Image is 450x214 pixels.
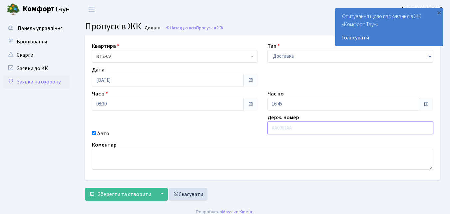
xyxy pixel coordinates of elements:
[267,42,280,50] label: Тип
[3,62,70,75] a: Заявки до КК
[342,34,436,42] a: Голосувати
[402,6,442,13] b: [PERSON_NAME]
[267,122,433,134] input: AA0001AA
[98,191,151,198] span: Зберегти та створити
[3,35,70,48] a: Бронювання
[267,114,299,122] label: Держ. номер
[96,53,249,60] span: <b>КТ</b>&nbsp;&nbsp;&nbsp;&nbsp;2-69
[18,25,63,32] span: Панель управління
[23,4,70,15] span: Таун
[92,42,119,50] label: Квартира
[267,90,284,98] label: Час по
[7,3,20,16] img: logo.png
[402,5,442,13] a: [PERSON_NAME]
[335,8,443,46] div: Опитування щодо паркування в ЖК «Комфорт Таун»
[23,4,55,14] b: Комфорт
[169,188,208,201] a: Скасувати
[3,75,70,88] a: Заявки на охорону
[3,48,70,62] a: Скарги
[85,188,156,201] button: Зберегти та створити
[166,25,224,31] a: Назад до всіхПропуск в ЖК
[92,50,257,63] span: <b>КТ</b>&nbsp;&nbsp;&nbsp;&nbsp;2-69
[92,141,117,149] label: Коментар
[92,90,108,98] label: Час з
[92,66,105,74] label: Дата
[96,53,102,60] b: КТ
[196,25,224,31] span: Пропуск в ЖК
[83,4,100,15] button: Переключити навігацію
[97,130,109,138] label: Авто
[3,22,70,35] a: Панель управління
[85,20,141,33] span: Пропуск в ЖК
[143,25,163,31] small: Додати .
[436,9,442,16] div: ×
